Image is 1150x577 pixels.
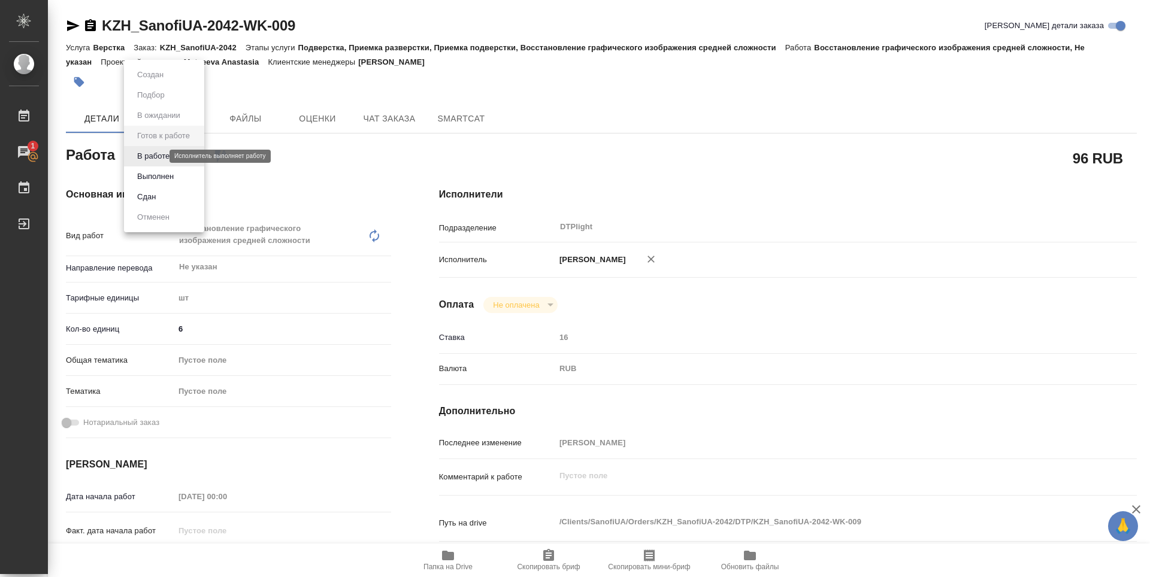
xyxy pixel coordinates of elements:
[134,68,167,81] button: Создан
[134,211,173,224] button: Отменен
[134,89,168,102] button: Подбор
[134,170,177,183] button: Выполнен
[134,150,173,163] button: В работе
[134,190,159,204] button: Сдан
[134,109,184,122] button: В ожидании
[134,129,193,142] button: Готов к работе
